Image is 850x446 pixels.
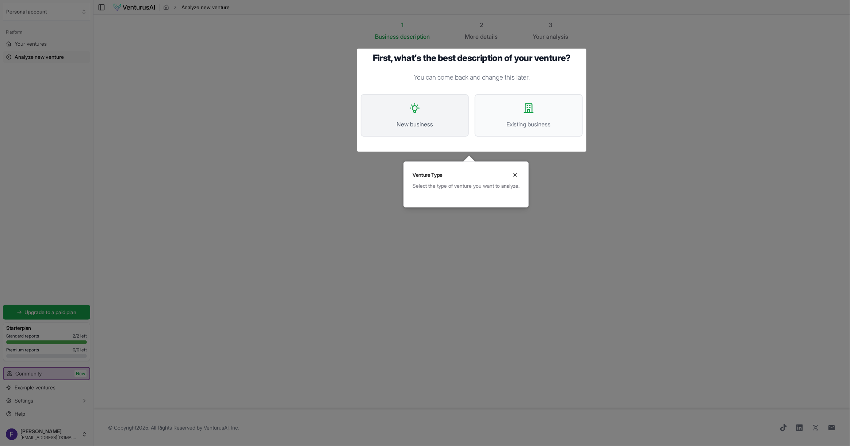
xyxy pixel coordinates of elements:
a: Help [3,408,90,420]
span: [PERSON_NAME] [20,428,79,435]
span: Example ventures [15,384,55,391]
span: Business [375,32,399,41]
span: Analyze new venture [15,53,64,61]
img: logo [113,3,156,12]
span: [EMAIL_ADDRESS][DOMAIN_NAME] [20,435,79,441]
h3: Venture Type [413,171,443,179]
span: Settings [15,397,33,404]
span: description [401,33,430,40]
button: Existing business [475,94,583,137]
button: New business [361,94,469,137]
div: 1 [375,20,430,29]
a: CommunityNew [4,368,89,380]
a: Upgrade to a paid plan [3,305,90,320]
span: Your ventures [15,40,47,47]
h1: First, what's the best description of your venture? [361,53,583,64]
img: ACg8ocIWciQ6MnPpCoW4wURybUF6gGQ4ufzSEVi5LCmcCSdO3huibQ=s96-c [6,428,18,440]
div: Platform [3,26,90,38]
span: Your [533,32,545,41]
span: analysis [547,33,568,40]
span: details [480,33,498,40]
a: Example ventures [3,382,90,393]
button: Close [511,171,520,179]
span: Help [15,410,25,418]
button: [PERSON_NAME][EMAIL_ADDRESS][DOMAIN_NAME] [3,426,90,443]
div: 3 [533,20,568,29]
div: 2 [465,20,498,29]
span: 0 / 0 left [73,347,87,353]
div: Select the type of venture you want to analyze. [413,182,520,190]
span: © Copyright 2025 . All Rights Reserved by . [108,424,239,431]
span: Standard reports [6,333,39,339]
button: Select an organization [3,3,90,20]
button: Settings [3,395,90,407]
a: Your ventures [3,38,90,50]
a: Analyze new venture [3,51,90,63]
span: 2 / 2 left [73,333,87,339]
span: Premium reports [6,347,39,353]
span: More [465,32,479,41]
span: New [74,370,87,377]
h3: Starter plan [6,324,87,332]
span: Analyze new venture [181,4,230,11]
p: You can come back and change this later. [361,72,583,83]
span: New business [369,120,461,129]
span: Existing business [483,120,575,129]
span: Community [15,370,42,377]
a: VenturusAI, Inc [204,424,238,431]
nav: breadcrumb [163,4,230,11]
span: Upgrade to a paid plan [25,309,77,316]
